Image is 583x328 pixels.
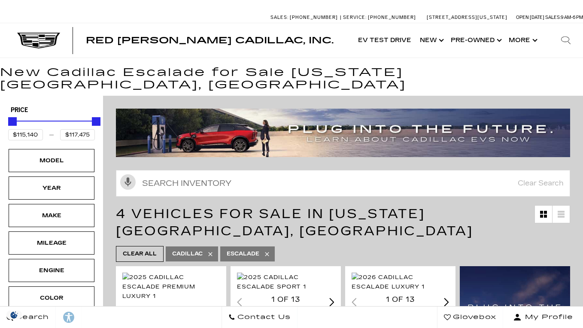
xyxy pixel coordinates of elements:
div: 1 / 2 [352,273,449,292]
div: 1 of 13 [237,295,334,304]
a: Sales: [PHONE_NUMBER] [270,15,340,20]
span: [PHONE_NUMBER] [290,15,338,20]
div: Maximum Price [92,117,100,126]
span: Sales: [270,15,288,20]
a: [STREET_ADDRESS][US_STATE] [427,15,507,20]
a: New [416,23,446,58]
div: Mileage [30,238,73,248]
svg: Click to toggle on voice search [120,174,136,190]
img: 2025 Cadillac Escalade Sport 1 [237,273,334,292]
a: Pre-Owned [446,23,504,58]
div: MileageMileage [9,231,94,255]
div: ModelModel [9,149,94,172]
span: Cadillac [172,249,203,259]
a: Red [PERSON_NAME] Cadillac, Inc. [86,36,334,45]
span: 4 Vehicles for Sale in [US_STATE][GEOGRAPHIC_DATA], [GEOGRAPHIC_DATA] [116,206,473,239]
div: Price [8,114,95,140]
span: Open [DATE] [516,15,544,20]
div: Color [30,293,73,303]
img: 2025 Cadillac Escalade Premium Luxury 1 [122,273,220,301]
img: 2026 Cadillac Escalade Luxury 1 [352,273,449,292]
span: Clear All [123,249,157,259]
img: Cadillac Dark Logo with Cadillac White Text [17,33,60,49]
img: ev-blog-post-banners4 [116,109,570,157]
img: Opt-Out Icon [4,310,24,319]
span: [PHONE_NUMBER] [368,15,416,20]
div: 1 of 13 [352,295,449,304]
div: Next slide [329,298,334,306]
span: Red [PERSON_NAME] Cadillac, Inc. [86,35,334,46]
span: Search [13,311,49,323]
div: Minimum Price [8,117,17,126]
span: Contact Us [235,311,291,323]
section: Click to Open Cookie Consent Modal [4,310,24,319]
div: Make [30,211,73,220]
h5: Price [11,106,92,114]
span: Sales: [545,15,561,20]
input: Maximum [60,129,95,140]
span: My Profile [522,311,573,323]
div: Engine [30,266,73,275]
span: 9 AM-6 PM [561,15,583,20]
div: EngineEngine [9,259,94,282]
div: 1 / 2 [122,273,220,301]
span: Service: [343,15,367,20]
button: More [504,23,540,58]
div: MakeMake [9,204,94,227]
span: Glovebox [451,311,496,323]
a: Service: [PHONE_NUMBER] [340,15,418,20]
button: Open user profile menu [503,307,583,328]
div: 1 of 13 [122,304,220,314]
a: EV Test Drive [354,23,416,58]
input: Minimum [8,129,43,140]
input: Search Inventory [116,170,570,197]
div: YearYear [9,176,94,200]
div: Model [30,156,73,165]
div: 1 / 2 [237,273,334,292]
div: ColorColor [9,286,94,310]
div: Next slide [444,298,449,306]
a: Contact Us [222,307,298,328]
div: Year [30,183,73,193]
a: Glovebox [437,307,503,328]
span: Escalade [227,249,259,259]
